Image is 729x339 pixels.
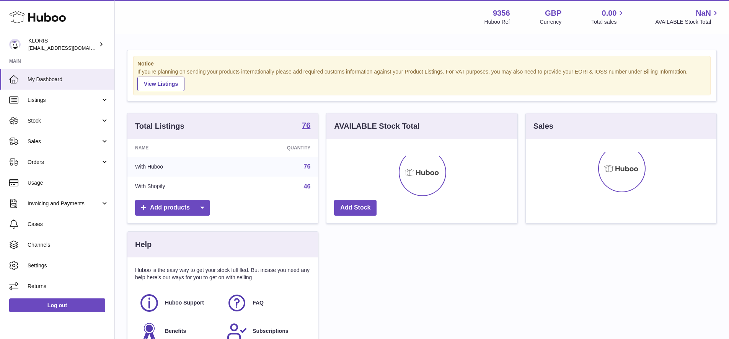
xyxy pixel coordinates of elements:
[28,200,101,207] span: Invoicing and Payments
[304,183,311,190] a: 46
[127,177,230,197] td: With Shopify
[28,37,97,52] div: KLORIS
[135,200,210,216] a: Add products
[655,18,720,26] span: AVAILABLE Stock Total
[135,267,310,281] p: Huboo is the easy way to get your stock fulfilled. But incase you need any help here's our ways f...
[696,8,711,18] span: NaN
[28,159,101,166] span: Orders
[591,8,625,26] a: 0.00 Total sales
[304,163,311,170] a: 76
[137,60,706,67] strong: Notice
[28,221,109,228] span: Cases
[591,18,625,26] span: Total sales
[302,121,310,131] a: 76
[334,121,419,131] h3: AVAILABLE Stock Total
[253,328,288,335] span: Subscriptions
[533,121,553,131] h3: Sales
[545,8,561,18] strong: GBP
[28,97,101,104] span: Listings
[253,299,264,306] span: FAQ
[137,77,184,91] a: View Listings
[28,76,109,83] span: My Dashboard
[28,179,109,187] span: Usage
[227,293,307,313] a: FAQ
[28,117,101,124] span: Stock
[28,283,109,290] span: Returns
[28,262,109,269] span: Settings
[139,293,219,313] a: Huboo Support
[602,8,617,18] span: 0.00
[302,121,310,129] strong: 76
[28,138,101,145] span: Sales
[540,18,562,26] div: Currency
[334,200,377,216] a: Add Stock
[165,328,186,335] span: Benefits
[137,68,706,91] div: If you're planning on sending your products internationally please add required customs informati...
[127,139,230,157] th: Name
[165,299,204,306] span: Huboo Support
[127,157,230,177] td: With Huboo
[655,8,720,26] a: NaN AVAILABLE Stock Total
[484,18,510,26] div: Huboo Ref
[230,139,318,157] th: Quantity
[135,239,152,250] h3: Help
[9,39,21,50] img: huboo@kloriscbd.com
[28,45,113,51] span: [EMAIL_ADDRESS][DOMAIN_NAME]
[493,8,510,18] strong: 9356
[9,298,105,312] a: Log out
[28,241,109,249] span: Channels
[135,121,184,131] h3: Total Listings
